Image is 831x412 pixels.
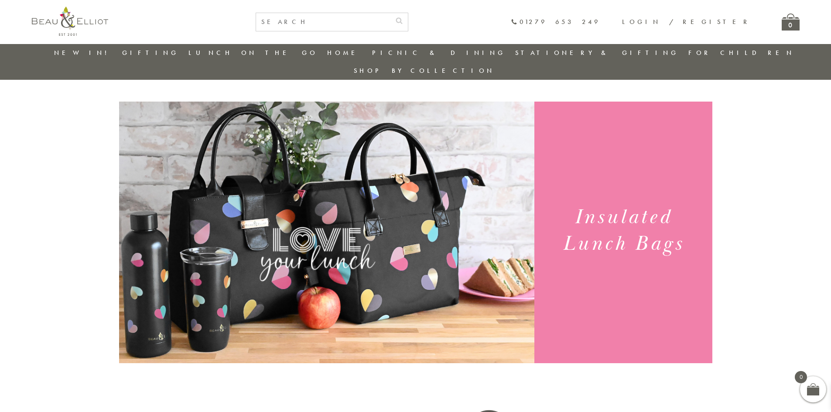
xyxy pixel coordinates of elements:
a: Shop by collection [354,66,495,75]
a: Stationery & Gifting [515,48,679,57]
img: logo [32,7,108,36]
a: Login / Register [622,17,751,26]
span: 0 [795,371,807,383]
a: New in! [54,48,113,57]
a: Home [327,48,362,57]
h1: Insulated Lunch Bags [545,204,701,257]
input: SEARCH [256,13,390,31]
a: Picnic & Dining [372,48,506,57]
img: Emily Heart Set [119,102,534,363]
a: 0 [782,14,800,31]
a: Lunch On The Go [188,48,318,57]
a: 01279 653 249 [511,18,600,26]
a: For Children [688,48,794,57]
a: Gifting [122,48,179,57]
